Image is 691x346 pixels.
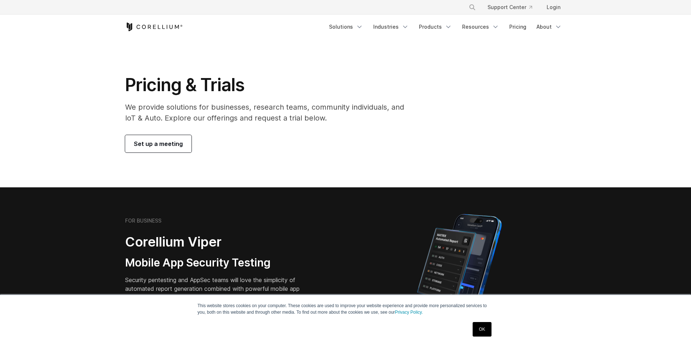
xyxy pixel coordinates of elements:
h3: Mobile App Security Testing [125,256,311,270]
p: Security pentesting and AppSec teams will love the simplicity of automated report generation comb... [125,276,311,302]
div: Navigation Menu [325,20,566,33]
h2: Corellium Viper [125,234,311,250]
img: Corellium MATRIX automated report on iPhone showing app vulnerability test results across securit... [405,211,514,338]
a: Login [541,1,566,14]
a: Industries [369,20,413,33]
span: Set up a meeting [134,139,183,148]
a: OK [473,322,491,337]
a: Corellium Home [125,23,183,31]
a: Products [415,20,456,33]
p: We provide solutions for businesses, research teams, community individuals, and IoT & Auto. Explo... [125,102,414,123]
h6: FOR BUSINESS [125,217,161,224]
a: Resources [458,20,503,33]
a: About [532,20,566,33]
p: This website stores cookies on your computer. These cookies are used to improve your website expe... [198,302,494,316]
h1: Pricing & Trials [125,74,414,96]
a: Support Center [482,1,538,14]
a: Set up a meeting [125,135,192,152]
a: Pricing [505,20,531,33]
a: Solutions [325,20,367,33]
div: Navigation Menu [460,1,566,14]
a: Privacy Policy. [395,310,423,315]
button: Search [466,1,479,14]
